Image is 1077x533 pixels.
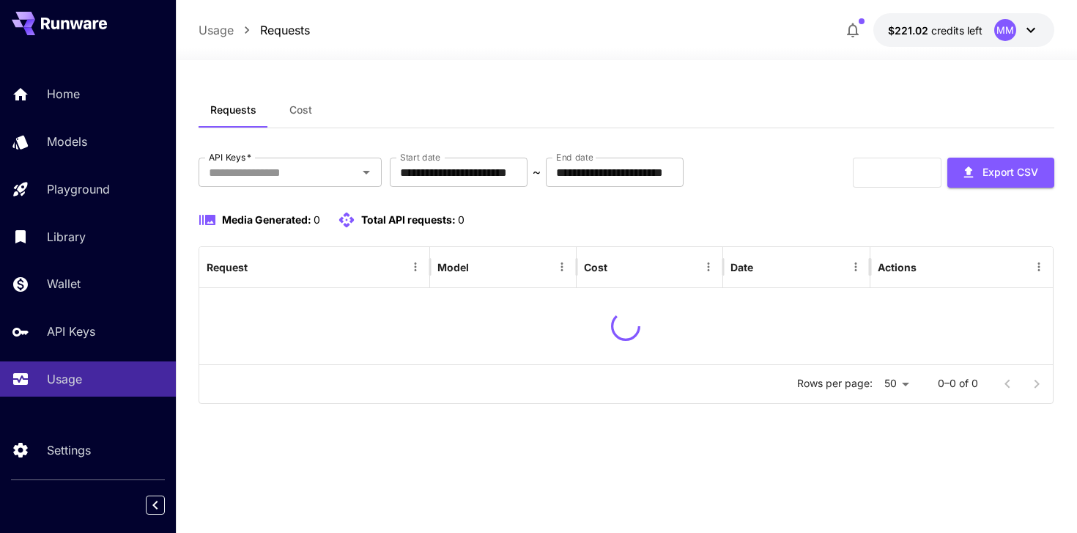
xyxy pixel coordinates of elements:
p: API Keys [47,323,95,340]
a: Usage [199,21,234,39]
p: Settings [47,441,91,459]
div: Collapse sidebar [157,492,176,518]
div: Request [207,261,248,273]
div: Model [437,261,469,273]
button: Collapse sidebar [146,496,165,515]
button: Sort [249,257,270,277]
span: Media Generated: [222,213,311,226]
p: 0–0 of 0 [938,376,978,391]
span: Requests [210,103,256,117]
button: Sort [470,257,491,277]
div: 50 [878,373,914,394]
p: Home [47,85,80,103]
p: Library [47,228,86,246]
button: Menu [405,257,426,277]
span: $221.02 [888,24,931,37]
p: Playground [47,180,110,198]
button: Menu [552,257,572,277]
nav: breadcrumb [199,21,310,39]
button: Menu [698,257,719,277]
p: ~ [533,163,541,181]
label: End date [556,151,593,163]
span: Cost [289,103,312,117]
div: $221.0166 [888,23,982,38]
button: Open [356,162,377,183]
button: Menu [1029,257,1049,277]
div: Actions [878,261,917,273]
p: Models [47,133,87,150]
p: Wallet [47,275,81,293]
div: Date [730,261,753,273]
div: MM [994,19,1016,41]
div: Cost [584,261,607,273]
p: Usage [47,370,82,388]
span: 0 [314,213,320,226]
label: API Keys [209,151,251,163]
button: Sort [755,257,775,277]
button: Export CSV [947,158,1054,188]
button: $221.0166MM [873,13,1054,47]
span: 0 [458,213,465,226]
a: Requests [260,21,310,39]
button: Sort [609,257,629,277]
span: Total API requests: [361,213,456,226]
p: Rows per page: [797,376,873,391]
button: Menu [845,257,866,277]
label: Start date [400,151,440,163]
span: credits left [931,24,982,37]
